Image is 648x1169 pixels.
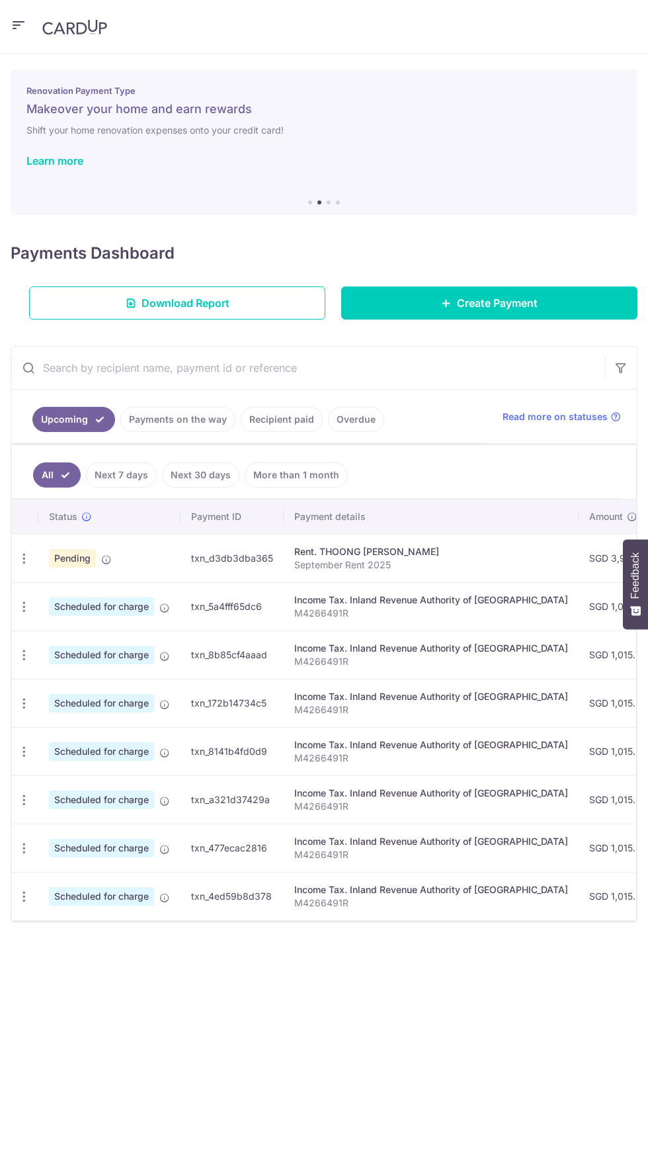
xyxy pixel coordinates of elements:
td: txn_4ed59b8d378 [181,872,284,920]
td: txn_a321d37429a [181,775,284,824]
th: Payment details [284,499,579,534]
td: txn_8141b4fd0d9 [181,727,284,775]
a: Next 7 days [86,462,157,488]
div: Income Tax. Inland Revenue Authority of [GEOGRAPHIC_DATA] [294,690,568,703]
a: Next 30 days [162,462,239,488]
p: September Rent 2025 [294,558,568,572]
div: Income Tax. Inland Revenue Authority of [GEOGRAPHIC_DATA] [294,593,568,607]
h5: Makeover your home and earn rewards [26,101,622,117]
td: txn_172b14734c5 [181,679,284,727]
th: Payment ID [181,499,284,534]
a: Upcoming [32,407,115,432]
a: Learn more [26,154,83,167]
div: Income Tax. Inland Revenue Authority of [GEOGRAPHIC_DATA] [294,835,568,848]
span: Scheduled for charge [49,646,154,664]
div: Income Tax. Inland Revenue Authority of [GEOGRAPHIC_DATA] [294,787,568,800]
span: Scheduled for charge [49,791,154,809]
span: Pending [49,549,96,568]
span: Scheduled for charge [49,694,154,713]
a: Overdue [328,407,384,432]
td: txn_5a4fff65dc6 [181,582,284,630]
span: Amount [589,510,623,523]
p: Renovation Payment Type [26,85,622,96]
div: Income Tax. Inland Revenue Authority of [GEOGRAPHIC_DATA] [294,883,568,896]
div: Income Tax. Inland Revenue Authority of [GEOGRAPHIC_DATA] [294,738,568,752]
p: M4266491R [294,896,568,910]
span: Scheduled for charge [49,597,154,616]
a: All [33,462,81,488]
p: M4266491R [294,655,568,668]
iframe: Opens a widget where you can find more information [565,1129,635,1162]
a: Recipient paid [241,407,323,432]
td: txn_8b85cf4aaad [181,630,284,679]
button: Feedback - Show survey [623,539,648,629]
p: M4266491R [294,752,568,765]
span: Status [49,510,77,523]
span: Download Report [142,295,229,311]
div: Income Tax. Inland Revenue Authority of [GEOGRAPHIC_DATA] [294,642,568,655]
span: Create Payment [457,295,538,311]
td: txn_d3db3dba365 [181,534,284,582]
a: More than 1 month [245,462,348,488]
a: Payments on the way [120,407,235,432]
span: Scheduled for charge [49,839,154,857]
p: M4266491R [294,607,568,620]
span: Scheduled for charge [49,742,154,761]
td: txn_477ecac2816 [181,824,284,872]
p: M4266491R [294,800,568,813]
span: Feedback [629,552,641,599]
input: Search by recipient name, payment id or reference [11,347,605,389]
span: Scheduled for charge [49,887,154,906]
a: Create Payment [341,286,637,320]
p: M4266491R [294,703,568,716]
span: Read more on statuses [503,410,608,423]
h4: Payments Dashboard [11,241,175,265]
img: CardUp [42,19,107,35]
a: Read more on statuses [503,410,621,423]
p: M4266491R [294,848,568,861]
h6: Shift your home renovation expenses onto your credit card! [26,122,622,138]
a: Download Report [29,286,325,320]
div: Rent. THOONG [PERSON_NAME] [294,545,568,558]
